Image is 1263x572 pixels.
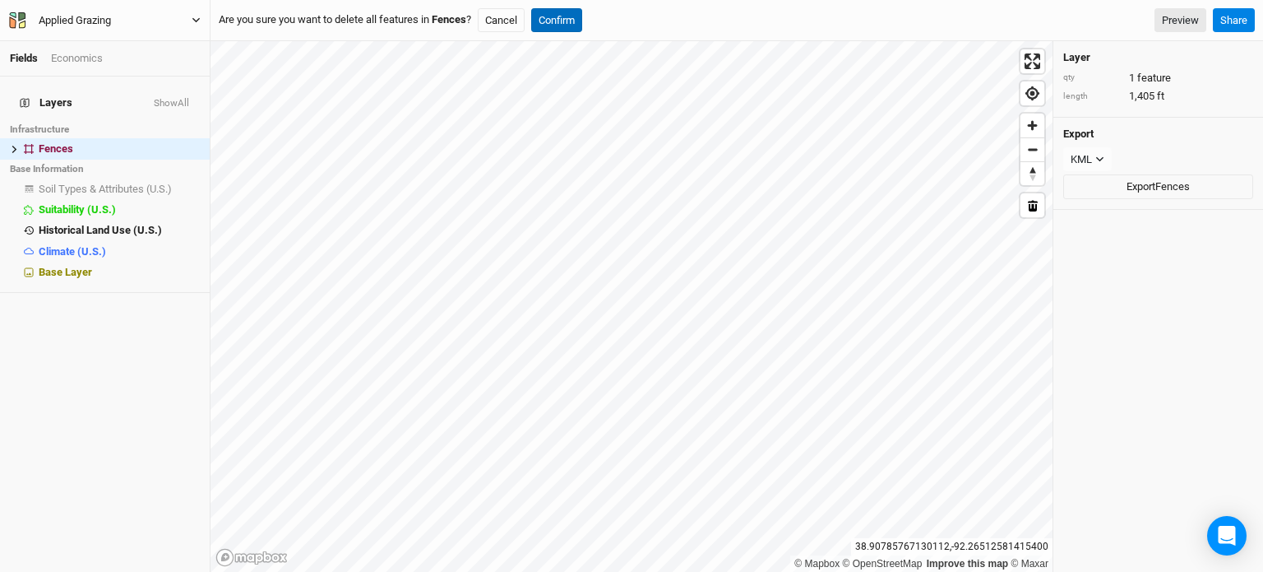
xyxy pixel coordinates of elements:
[51,51,103,66] div: Economics
[39,12,111,29] div: Applied Grazing
[1157,89,1164,104] span: ft
[39,266,200,279] div: Base Layer
[39,183,172,195] span: Soil Types & Attributes (U.S.)
[1063,71,1253,86] div: 1
[215,548,288,567] a: Mapbox logo
[39,224,200,237] div: Historical Land Use (U.S.)
[39,142,73,155] span: Fences
[39,142,200,156] div: Fences
[1071,151,1092,168] div: KML
[39,203,116,216] span: Suitability (U.S.)
[843,558,923,570] a: OpenStreetMap
[478,8,525,33] button: Cancel
[1020,81,1044,105] button: Find my location
[39,224,162,236] span: Historical Land Use (U.S.)
[927,558,1008,570] a: Improve this map
[210,41,1052,572] canvas: Map
[1063,91,1121,103] div: length
[1063,89,1253,104] div: 1,405
[39,183,200,196] div: Soil Types & Attributes (U.S.)
[1020,161,1044,185] button: Reset bearing to north
[219,12,471,27] span: Are you sure you want to delete all features in ?
[531,8,582,33] button: Confirm
[1063,51,1253,64] h4: Layer
[1063,128,1253,141] h4: Export
[1020,114,1044,137] button: Zoom in
[20,96,72,109] span: Layers
[1063,174,1253,199] button: ExportFences
[1020,162,1044,185] span: Reset bearing to north
[851,538,1052,556] div: 38.90785767130112 , -92.26512581415400
[1020,193,1044,217] button: Delete
[39,245,200,258] div: Climate (U.S.)
[432,13,466,26] b: Fences
[1020,49,1044,73] button: Enter fullscreen
[1154,8,1206,33] a: Preview
[39,266,92,278] span: Base Layer
[8,12,201,30] button: Applied Grazing
[1020,137,1044,161] button: Zoom out
[1011,558,1048,570] a: Maxar
[1207,516,1247,556] div: Open Intercom Messenger
[794,558,840,570] a: Mapbox
[1137,71,1171,86] span: feature
[1063,72,1121,84] div: qty
[1213,8,1255,33] button: Share
[1063,147,1112,172] button: KML
[1020,138,1044,161] span: Zoom out
[153,98,190,109] button: ShowAll
[39,245,106,258] span: Climate (U.S.)
[10,52,38,64] a: Fields
[39,203,200,216] div: Suitability (U.S.)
